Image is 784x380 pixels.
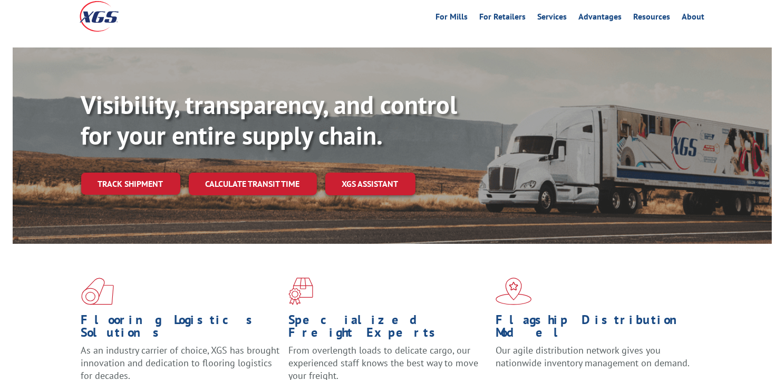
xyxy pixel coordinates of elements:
[436,13,468,24] a: For Mills
[682,13,705,24] a: About
[579,13,622,24] a: Advantages
[480,13,526,24] a: For Retailers
[325,173,415,195] a: XGS ASSISTANT
[288,313,488,344] h1: Specialized Freight Experts
[81,173,180,195] a: Track shipment
[496,313,695,344] h1: Flagship Distribution Model
[81,88,458,151] b: Visibility, transparency, and control for your entire supply chain.
[189,173,317,195] a: Calculate transit time
[634,13,671,24] a: Resources
[538,13,567,24] a: Services
[288,278,313,305] img: xgs-icon-focused-on-flooring-red
[81,313,280,344] h1: Flooring Logistics Solutions
[81,278,114,305] img: xgs-icon-total-supply-chain-intelligence-red
[496,278,532,305] img: xgs-icon-flagship-distribution-model-red
[496,344,690,369] span: Our agile distribution network gives you nationwide inventory management on demand.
